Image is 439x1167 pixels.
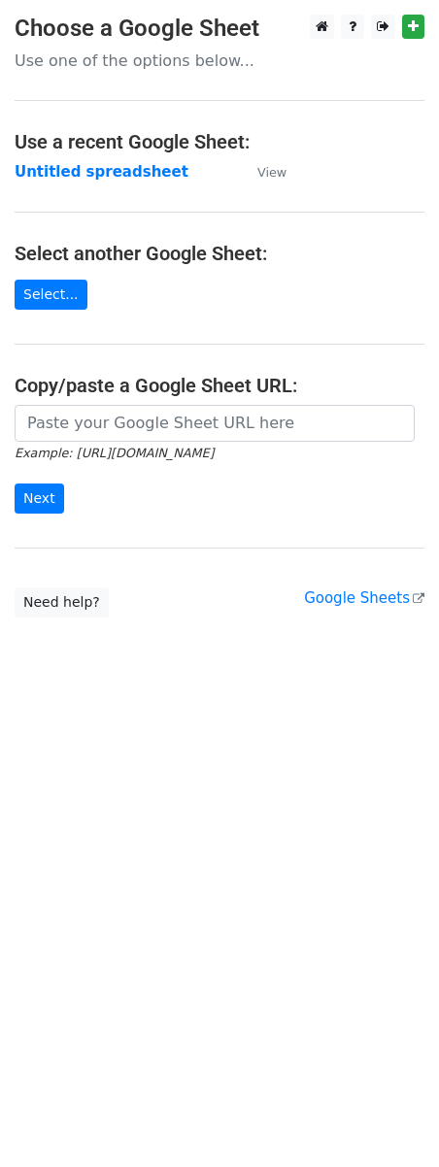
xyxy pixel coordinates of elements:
h4: Select another Google Sheet: [15,242,424,265]
h4: Copy/paste a Google Sheet URL: [15,374,424,397]
a: Google Sheets [304,589,424,607]
a: Untitled spreadsheet [15,163,188,181]
input: Next [15,483,64,514]
input: Paste your Google Sheet URL here [15,405,415,442]
a: Need help? [15,587,109,617]
small: Example: [URL][DOMAIN_NAME] [15,446,214,460]
h3: Choose a Google Sheet [15,15,424,43]
h4: Use a recent Google Sheet: [15,130,424,153]
p: Use one of the options below... [15,50,424,71]
a: View [238,163,287,181]
small: View [257,165,287,180]
a: Select... [15,280,87,310]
